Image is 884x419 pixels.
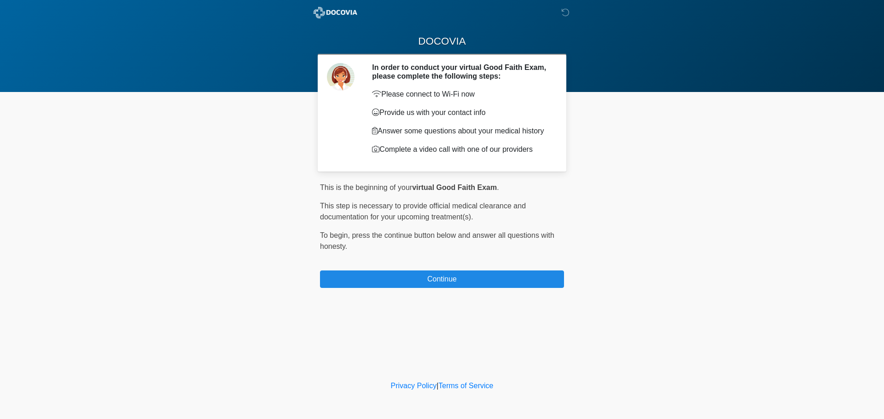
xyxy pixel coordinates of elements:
[320,184,412,191] span: This is the beginning of your
[372,63,550,80] h2: In order to conduct your virtual Good Faith Exam, please complete the following steps:
[327,63,355,91] img: Agent Avatar
[372,89,550,100] p: Please connect to Wi-Fi now
[313,33,571,50] h1: DOCOVIA
[320,231,352,239] span: To begin,
[497,184,499,191] span: .
[320,270,564,288] button: Continue
[438,382,493,390] a: Terms of Service
[372,126,550,137] p: Answer some questions about your medical history
[372,107,550,118] p: Provide us with your contact info
[372,144,550,155] p: Complete a video call with one of our providers
[412,184,497,191] strong: virtual Good Faith Exam
[311,7,360,18] img: ABC Med Spa- GFEase Logo
[436,382,438,390] a: |
[320,231,554,250] span: press the continue button below and answer all questions with honesty.
[320,202,526,221] span: This step is necessary to provide official medical clearance and documentation for your upcoming ...
[391,382,437,390] a: Privacy Policy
